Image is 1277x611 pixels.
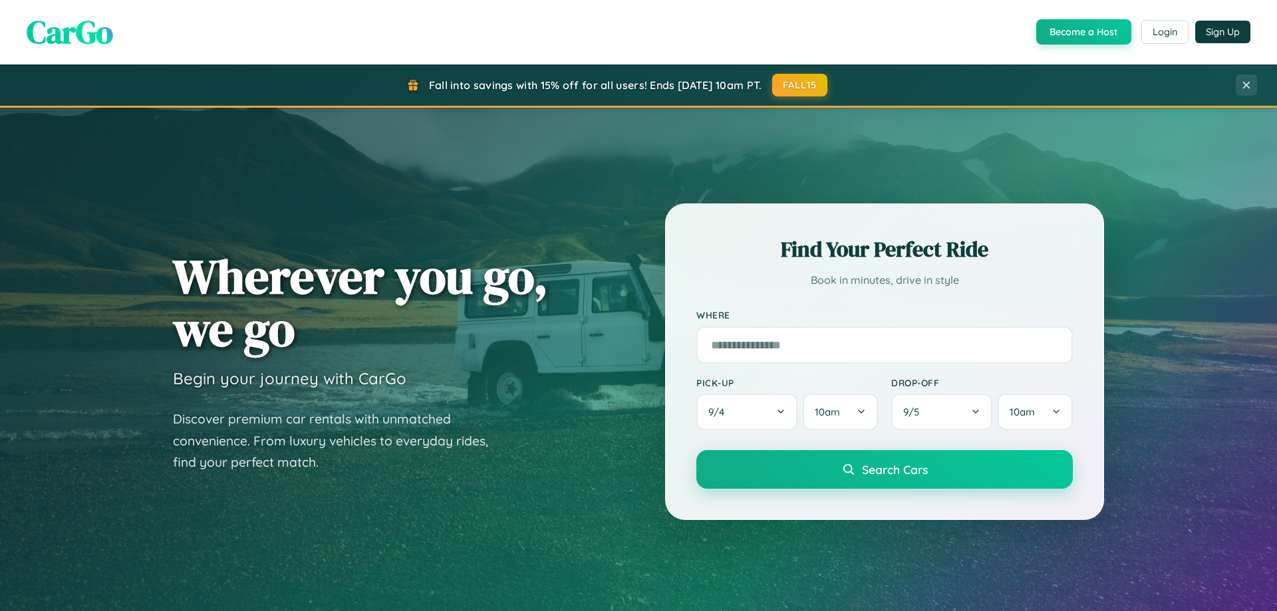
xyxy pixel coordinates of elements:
[696,235,1073,264] h2: Find Your Perfect Ride
[429,78,762,92] span: Fall into savings with 15% off for all users! Ends [DATE] 10am PT.
[862,462,928,477] span: Search Cars
[696,310,1073,321] label: Where
[696,271,1073,290] p: Book in minutes, drive in style
[696,394,797,430] button: 9/4
[696,450,1073,489] button: Search Cars
[772,74,828,96] button: FALL15
[708,406,731,418] span: 9 / 4
[891,394,992,430] button: 9/5
[1195,21,1250,43] button: Sign Up
[815,406,840,418] span: 10am
[696,377,878,388] label: Pick-up
[27,10,113,54] span: CarGo
[1010,406,1035,418] span: 10am
[1141,20,1189,44] button: Login
[173,408,505,473] p: Discover premium car rentals with unmatched convenience. From luxury vehicles to everyday rides, ...
[173,250,548,355] h1: Wherever you go, we go
[998,394,1073,430] button: 10am
[903,406,926,418] span: 9 / 5
[173,368,406,388] h3: Begin your journey with CarGo
[1036,19,1131,45] button: Become a Host
[891,377,1073,388] label: Drop-off
[803,394,878,430] button: 10am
